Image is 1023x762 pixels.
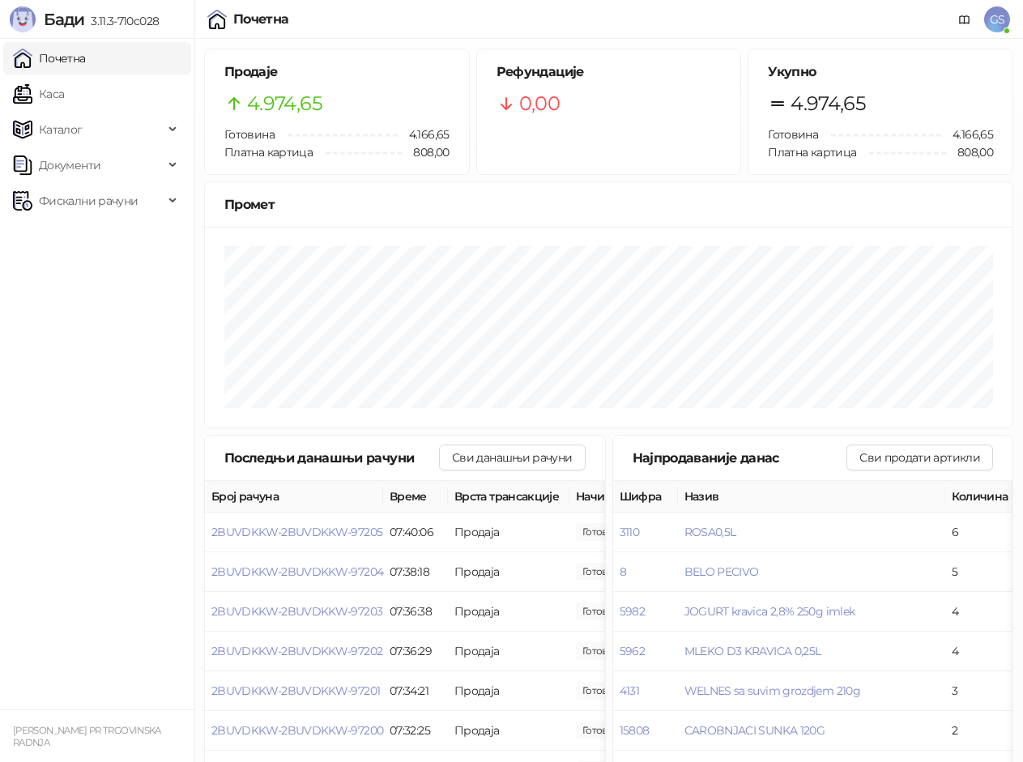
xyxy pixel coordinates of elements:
td: Продаја [448,711,569,751]
td: 2 [945,711,1018,751]
button: 2BUVDKKW-2BUVDKKW-97203 [211,604,382,619]
span: 0,00 [519,88,560,119]
td: 07:40:06 [383,513,448,552]
small: [PERSON_NAME] PR TRGOVINSKA RADNJA [13,725,161,748]
span: GS [984,6,1010,32]
h5: Продаје [224,62,450,82]
button: 5962 [620,644,645,658]
div: Последњи данашњи рачуни [224,448,439,468]
span: 220,00 [576,722,631,739]
span: Готовина [768,127,818,142]
span: 4.166,65 [398,126,450,143]
td: 5 [945,552,1018,592]
span: 210,00 [576,523,631,541]
td: 4 [945,632,1018,671]
span: 4.974,65 [791,88,866,119]
button: MLEKO D3 KRAVICA 0,25L [684,644,821,658]
button: 15808 [620,723,650,738]
button: 4131 [620,683,639,698]
span: 4.166,65 [941,126,993,143]
span: 808,00 [946,143,993,161]
div: Почетна [233,13,289,26]
button: 2BUVDKKW-2BUVDKKW-97200 [211,723,383,738]
th: Број рачуна [205,481,383,513]
span: 1.172,65 [576,563,631,581]
button: JOGURT kravica 2,8% 250g imlek [684,604,855,619]
span: 808,00 [402,143,449,161]
span: Готовина [224,127,275,142]
div: Промет [224,194,993,215]
td: Продаја [448,592,569,632]
button: 8 [620,564,626,579]
td: 07:36:29 [383,632,448,671]
button: Сви данашњи рачуни [439,445,585,470]
button: 3110 [620,525,639,539]
td: 07:38:18 [383,552,448,592]
th: Време [383,481,448,513]
button: 2BUVDKKW-2BUVDKKW-97201 [211,683,380,698]
th: Врста трансакције [448,481,569,513]
a: Каса [13,78,64,110]
td: Продаја [448,671,569,711]
a: Почетна [13,42,86,74]
span: 280,00 [576,682,631,700]
button: BELO PECIVO [684,564,759,579]
span: Бади [44,10,84,29]
a: Документација [952,6,978,32]
td: Продаја [448,552,569,592]
th: Шифра [613,481,678,513]
td: Продаја [448,513,569,552]
h5: Укупно [768,62,993,82]
button: ROSA0,5L [684,525,736,539]
td: Продаја [448,632,569,671]
span: Платна картица [224,145,313,160]
td: 4 [945,592,1018,632]
h5: Рефундације [497,62,722,82]
span: 380,00 [576,602,631,620]
td: 6 [945,513,1018,552]
span: 4.974,65 [247,88,322,119]
span: Каталог [39,113,83,146]
span: 3.11.3-710c028 [84,14,159,28]
td: 07:36:38 [383,592,448,632]
button: WELNES sa suvim grozdjem 210g [684,683,860,698]
button: 5982 [620,604,645,619]
button: Сви продати артикли [846,445,993,470]
span: Фискални рачуни [39,185,138,217]
span: Документи [39,149,100,181]
div: Најпродаваније данас [633,448,847,468]
th: Количина [945,481,1018,513]
button: 2BUVDKKW-2BUVDKKW-97205 [211,525,382,539]
button: CAROBNJACI SUNKA 120G [684,723,825,738]
button: 2BUVDKKW-2BUVDKKW-97204 [211,564,383,579]
td: 3 [945,671,1018,711]
span: 150,00 [576,642,631,660]
th: Назив [678,481,945,513]
td: 07:34:21 [383,671,448,711]
img: Logo [10,6,36,32]
td: 07:32:25 [383,711,448,751]
th: Начини плаћања [569,481,731,513]
button: 2BUVDKKW-2BUVDKKW-97202 [211,644,382,658]
span: Платна картица [768,145,856,160]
